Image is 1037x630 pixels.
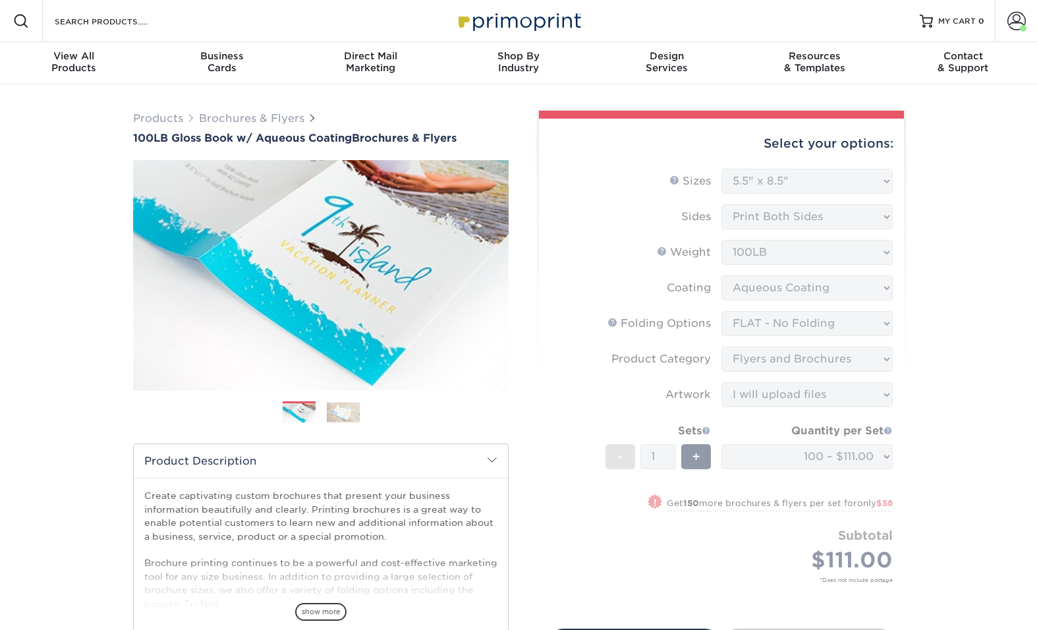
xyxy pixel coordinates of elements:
input: SEARCH PRODUCTS..... [53,13,182,29]
span: 0 [978,16,984,26]
a: BusinessCards [148,42,296,84]
span: Shop By [445,50,593,62]
a: Brochures & Flyers [199,112,304,125]
h2: Product Description [134,444,508,478]
img: Brochures & Flyers 02 [327,402,360,422]
span: Direct Mail [296,50,445,62]
a: DesignServices [592,42,741,84]
a: Shop ByIndustry [445,42,593,84]
a: Products [133,112,183,125]
span: show more [295,603,347,621]
a: Contact& Support [889,42,1037,84]
div: Marketing [296,50,445,74]
a: 100LB Gloss Book w/ Aqueous CoatingBrochures & Flyers [133,132,509,144]
img: Brochures & Flyers 01 [283,402,316,425]
div: Services [592,50,741,74]
img: 100LB Gloss Book<br/>w/ Aqueous Coating 01 [133,146,509,405]
span: Business [148,50,296,62]
div: & Support [889,50,1037,74]
a: Direct MailMarketing [296,42,445,84]
img: Primoprint [453,7,584,35]
a: Resources& Templates [741,42,889,84]
span: Resources [741,50,889,62]
div: Select your options: [549,119,893,169]
span: Design [592,50,741,62]
p: Create captivating custom brochures that present your business information beautifully and clearl... [144,489,497,610]
h1: Brochures & Flyers [133,132,509,144]
span: MY CART [938,16,976,27]
div: Industry [445,50,593,74]
span: 100LB Gloss Book w/ Aqueous Coating [133,132,352,144]
iframe: To enrich screen reader interactions, please activate Accessibility in Grammarly extension settings [992,585,1024,617]
div: Cards [148,50,296,74]
span: Contact [889,50,1037,62]
div: & Templates [741,50,889,74]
